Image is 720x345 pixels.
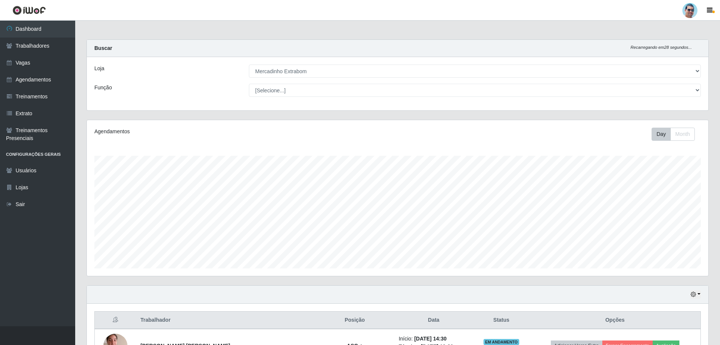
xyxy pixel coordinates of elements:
time: [DATE] 14:30 [414,336,447,342]
span: EM ANDAMENTO [484,339,519,345]
th: Opções [529,312,700,329]
th: Posição [315,312,394,329]
button: Day [652,128,671,141]
label: Loja [94,65,104,72]
th: Data [394,312,473,329]
i: Recarregando em 28 segundos... [631,45,692,50]
div: Agendamentos [94,128,341,136]
label: Função [94,84,112,92]
th: Trabalhador [136,312,315,329]
div: Toolbar with button groups [652,128,701,141]
strong: Buscar [94,45,112,51]
th: Status [473,312,530,329]
div: First group [652,128,695,141]
li: Início: [399,335,468,343]
button: Month [670,128,695,141]
img: CoreUI Logo [12,6,46,15]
